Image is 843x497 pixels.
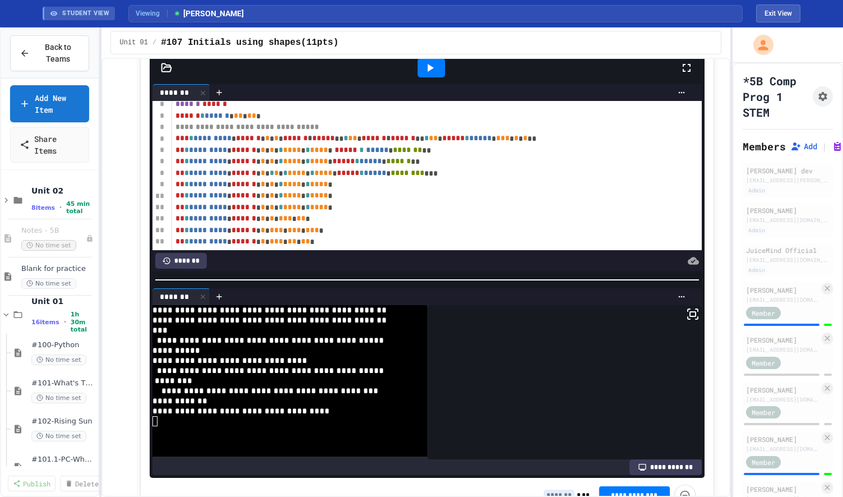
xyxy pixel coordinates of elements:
[31,431,86,441] span: No time set
[31,319,59,326] span: 16 items
[21,278,76,289] span: No time set
[742,32,776,58] div: My Account
[31,340,96,350] span: #100-Python
[746,434,819,444] div: [PERSON_NAME]
[86,234,94,242] div: Unpublished
[743,139,786,154] h2: Members
[62,9,109,19] span: STUDENT VIEW
[752,358,775,368] span: Member
[71,311,96,333] span: 1h 30m total
[120,38,148,47] span: Unit 01
[31,393,86,403] span: No time set
[790,141,817,152] button: Add
[746,256,830,264] div: [EMAIL_ADDRESS][DOMAIN_NAME]
[36,42,80,65] span: Back to Teams
[746,176,830,185] div: [EMAIL_ADDRESS][PERSON_NAME][DOMAIN_NAME]
[59,203,62,212] span: •
[746,245,830,255] div: JuiceMind Official
[8,476,55,491] a: Publish
[746,395,819,404] div: [EMAIL_ADDRESS][DOMAIN_NAME]
[746,385,819,395] div: [PERSON_NAME]
[752,457,775,467] span: Member
[66,200,95,215] span: 45 min total
[752,407,775,417] span: Member
[21,226,86,236] span: Notes - 5B
[752,308,775,318] span: Member
[746,296,819,304] div: [EMAIL_ADDRESS][DOMAIN_NAME]
[746,346,819,354] div: [EMAIL_ADDRESS][DOMAIN_NAME]
[746,186,767,195] div: Admin
[746,484,819,494] div: [PERSON_NAME]
[31,417,96,426] span: #102-Rising Sun
[756,4,800,22] button: Exit student view
[21,264,96,274] span: Blank for practice
[173,8,244,20] span: [PERSON_NAME]
[31,455,96,464] span: #101.1-PC-Where am I?
[60,476,104,491] a: Delete
[31,355,86,365] span: No time set
[10,35,89,71] button: Back to Teams
[31,204,55,211] span: 8 items
[746,226,767,235] div: Admin
[743,73,808,120] h1: *5B Comp Prog 1 STEM
[746,285,819,295] div: [PERSON_NAME]
[746,165,830,176] div: [PERSON_NAME] dev
[136,8,168,19] span: Viewing
[31,186,96,196] span: Unit 02
[21,240,76,251] span: No time set
[31,296,96,306] span: Unit 01
[746,265,767,275] div: Admin
[64,317,66,326] span: •
[822,140,827,153] span: |
[813,86,833,107] button: Assignment Settings
[10,85,89,122] a: Add New Item
[31,379,96,388] span: #101-What's This ??
[161,36,339,49] span: #107 Initials using shapes(11pts)
[10,127,89,163] a: Share Items
[746,216,830,224] div: [EMAIL_ADDRESS][DOMAIN_NAME]
[746,335,819,345] div: [PERSON_NAME]
[746,205,830,215] div: [PERSON_NAME]
[746,445,819,453] div: [EMAIL_ADDRESS][DOMAIN_NAME]
[152,38,156,47] span: /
